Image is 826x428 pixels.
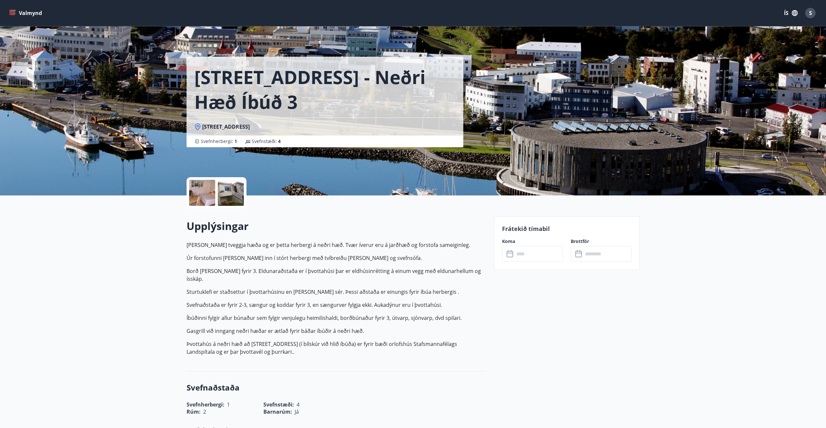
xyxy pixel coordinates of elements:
[187,408,201,415] span: Rúm :
[187,301,486,309] p: Svefnaðstaða er fyrir 2-3, sængur og koddar fyrir 3, en sængurver fylgja ekki. Aukadýnur eru í þv...
[194,64,455,114] h1: [STREET_ADDRESS] - Neðri hæð íbúð 3
[187,219,486,233] h2: Upplýsingar
[203,408,206,415] span: 2
[571,238,632,245] label: Brottför
[187,327,486,335] p: Gasgrill við inngang neðri hæðar er ætlað fyrir báðar íbúðir á neðri hæð.
[234,138,237,144] span: 1
[502,238,563,245] label: Koma
[187,340,486,356] p: Þvottahús á neðri hæð að [STREET_ADDRESS] (í bílskúr við hlið íbúða) er fyrir bæði orlofshús Staf...
[780,7,801,19] button: ÍS
[187,314,486,322] p: Íbúðinni fylgir allur búnaður sem fylgir venjulegu heimilishaldi, borðbúnaður fyrir 3, útvarp, sj...
[809,9,812,17] span: S
[187,288,486,296] p: Sturtuklefi er staðsettur í þvottarhúsinu en [PERSON_NAME] sér. Þessi aðstaða er einungis fyrir í...
[201,138,237,145] span: Svefnherbergi :
[502,224,632,233] p: Frátekið tímabil
[187,382,486,393] h3: Svefnaðstaða
[187,254,486,262] p: Úr forstofunni [PERSON_NAME] inn í stórt herbergi með tvíbreiðu [PERSON_NAME] og svefnsófa.
[803,5,818,21] button: S
[263,408,292,415] span: Barnarúm :
[187,267,486,283] p: Borð [PERSON_NAME] fyrir 3. Eldunaraðstaða er í þvottahúsi þar er eldhúsinrétting á einum vegg me...
[295,408,299,415] span: Já
[252,138,281,145] span: Svefnstæði :
[202,123,250,130] span: [STREET_ADDRESS]
[278,138,281,144] span: 4
[187,241,486,249] p: [PERSON_NAME] tveggja hæða og er þetta herbergi á neðri hæð. Tvær íverur eru á jarðhæð og forstof...
[8,7,45,19] button: menu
